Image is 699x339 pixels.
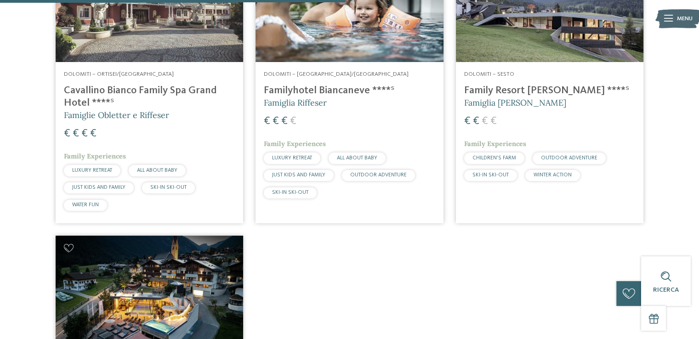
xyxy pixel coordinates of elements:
[264,116,270,127] span: €
[64,152,126,160] span: Family Experiences
[72,185,125,190] span: JUST KIDS AND FAMILY
[73,128,79,139] span: €
[290,116,296,127] span: €
[473,116,479,127] span: €
[472,155,516,161] span: CHILDREN’S FARM
[464,85,635,97] h4: Family Resort [PERSON_NAME] ****ˢ
[264,140,326,148] span: Family Experiences
[472,172,509,178] span: SKI-IN SKI-OUT
[490,116,497,127] span: €
[150,185,187,190] span: SKI-IN SKI-OUT
[90,128,97,139] span: €
[534,172,572,178] span: WINTER ACTION
[337,155,377,161] span: ALL ABOUT BABY
[464,97,566,108] span: Famiglia [PERSON_NAME]
[464,71,514,77] span: Dolomiti – Sesto
[482,116,488,127] span: €
[464,116,471,127] span: €
[272,172,325,178] span: JUST KIDS AND FAMILY
[272,155,312,161] span: LUXURY RETREAT
[72,168,112,173] span: LUXURY RETREAT
[72,202,99,208] span: WATER FUN
[81,128,88,139] span: €
[272,190,308,195] span: SKI-IN SKI-OUT
[137,168,177,173] span: ALL ABOUT BABY
[64,85,235,109] h4: Cavallino Bianco Family Spa Grand Hotel ****ˢ
[264,85,435,97] h4: Familyhotel Biancaneve ****ˢ
[464,140,526,148] span: Family Experiences
[541,155,597,161] span: OUTDOOR ADVENTURE
[273,116,279,127] span: €
[64,128,70,139] span: €
[281,116,288,127] span: €
[264,97,327,108] span: Famiglia Riffeser
[350,172,407,178] span: OUTDOOR ADVENTURE
[64,110,169,120] span: Famiglie Obletter e Riffeser
[64,71,174,77] span: Dolomiti – Ortisei/[GEOGRAPHIC_DATA]
[653,287,679,293] span: Ricerca
[264,71,409,77] span: Dolomiti – [GEOGRAPHIC_DATA]/[GEOGRAPHIC_DATA]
